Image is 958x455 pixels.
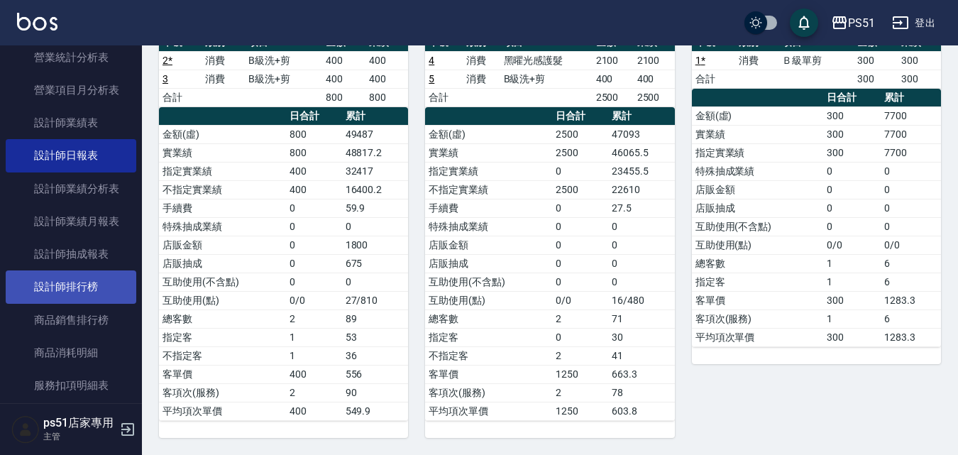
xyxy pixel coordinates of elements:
td: 7700 [881,125,941,143]
td: 90 [342,383,409,402]
td: 指定客 [425,328,552,346]
div: PS51 [848,14,875,32]
td: 400 [634,70,675,88]
td: 黑曜光感護髮 [500,51,593,70]
td: 合計 [692,70,735,88]
td: 指定實業績 [692,143,823,162]
td: 金額(虛) [425,125,552,143]
td: 平均項次單價 [692,328,823,346]
td: 指定客 [692,273,823,291]
td: 30 [608,328,675,346]
table: a dense table [159,107,408,421]
td: 消費 [735,51,778,70]
th: 日合計 [286,107,342,126]
td: 89 [342,309,409,328]
td: 互助使用(點) [425,291,552,309]
td: 互助使用(點) [159,291,286,309]
td: 總客數 [159,309,286,328]
td: 互助使用(點) [692,236,823,254]
td: 互助使用(不含點) [425,273,552,291]
td: 6 [881,254,941,273]
table: a dense table [425,107,674,421]
td: 2 [552,309,608,328]
img: Person [11,415,40,444]
td: 1283.3 [881,291,941,309]
td: 2500 [634,88,675,106]
table: a dense table [425,33,674,107]
td: 7700 [881,143,941,162]
td: 0 [342,273,409,291]
td: 0 [286,199,342,217]
td: 1 [823,273,881,291]
td: 400 [365,70,408,88]
td: 16400.2 [342,180,409,199]
a: 設計師抽成報表 [6,238,136,270]
table: a dense table [159,33,408,107]
td: 0/0 [552,291,608,309]
td: 客項次(服務) [692,309,823,328]
td: 實業績 [692,125,823,143]
th: 累計 [342,107,409,126]
td: B級洗+剪 [245,51,323,70]
td: 800 [286,143,342,162]
td: 300 [823,328,881,346]
td: 平均項次單價 [159,402,286,420]
td: 2 [552,346,608,365]
td: 549.9 [342,402,409,420]
td: 27.5 [608,199,675,217]
td: 400 [593,70,634,88]
td: 消費 [202,51,244,70]
a: 3 [163,73,168,84]
a: 單一服務項目查詢 [6,402,136,434]
td: 合計 [425,88,463,106]
th: 日合計 [552,107,608,126]
td: 27/810 [342,291,409,309]
td: 0 [823,217,881,236]
td: 總客數 [692,254,823,273]
td: B級洗+剪 [245,70,323,88]
td: 特殊抽成業績 [425,217,552,236]
td: 0 [881,199,941,217]
td: 7700 [881,106,941,125]
td: 400 [365,51,408,70]
a: 設計師排行榜 [6,270,136,303]
h5: ps51店家專用 [43,416,116,430]
td: 金額(虛) [159,125,286,143]
td: 0 [552,217,608,236]
td: 0/0 [823,236,881,254]
p: 主管 [43,430,116,443]
td: 店販金額 [159,236,286,254]
td: 1250 [552,365,608,383]
td: 71 [608,309,675,328]
td: 1 [286,328,342,346]
td: 800 [322,88,365,106]
td: 客單價 [692,291,823,309]
td: 不指定客 [159,346,286,365]
td: 平均項次單價 [425,402,552,420]
img: Logo [17,13,57,31]
a: 服務扣項明細表 [6,369,136,402]
a: 設計師業績表 [6,106,136,139]
a: 設計師業績分析表 [6,172,136,205]
td: 1 [823,254,881,273]
td: 0 [823,162,881,180]
td: 0 [286,254,342,273]
td: 300 [854,51,897,70]
button: 登出 [886,10,941,36]
td: 48817.2 [342,143,409,162]
td: 不指定實業績 [425,180,552,199]
td: 2100 [634,51,675,70]
a: 5 [429,73,434,84]
td: 53 [342,328,409,346]
td: 店販金額 [425,236,552,254]
a: 設計師業績月報表 [6,205,136,238]
td: 客單價 [425,365,552,383]
td: 0 [286,236,342,254]
td: 1 [286,346,342,365]
td: 1283.3 [881,328,941,346]
a: 設計師日報表 [6,139,136,172]
td: 46065.5 [608,143,675,162]
td: 手續費 [159,199,286,217]
td: 41 [608,346,675,365]
td: 0 [552,236,608,254]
